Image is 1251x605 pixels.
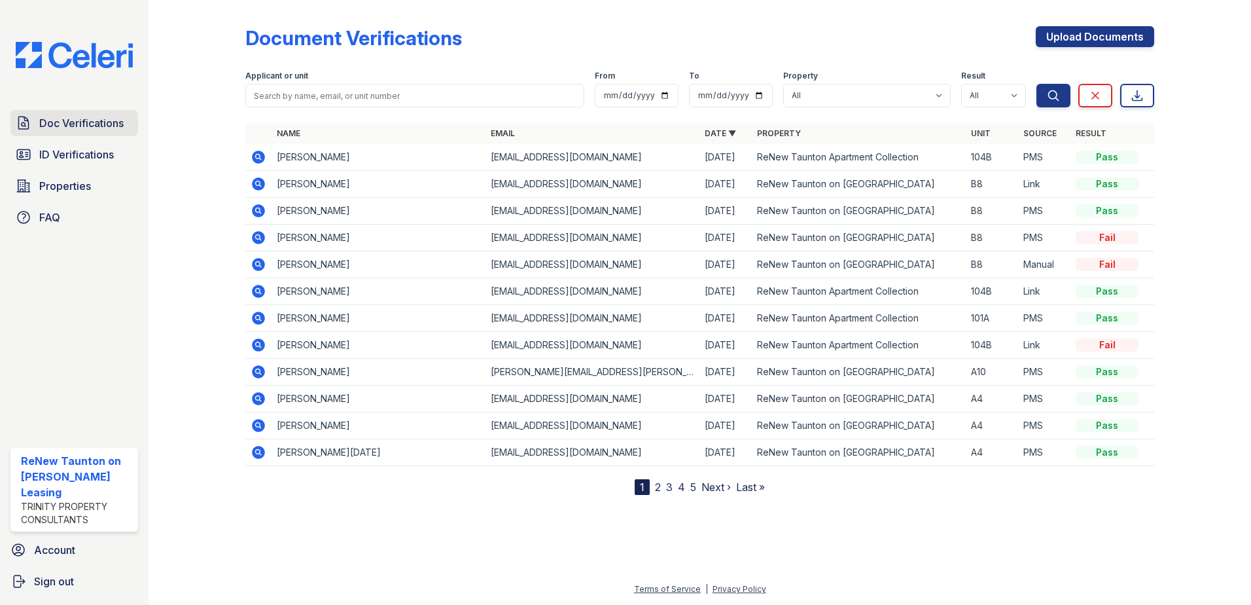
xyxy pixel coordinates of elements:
[699,251,752,278] td: [DATE]
[713,584,766,594] a: Privacy Policy
[752,171,966,198] td: ReNew Taunton on [GEOGRAPHIC_DATA]
[1076,204,1138,217] div: Pass
[1018,171,1070,198] td: Link
[1076,285,1138,298] div: Pass
[634,584,701,594] a: Terms of Service
[736,481,765,494] a: Last »
[655,481,661,494] a: 2
[1023,128,1057,138] a: Source
[705,584,708,594] div: |
[485,225,699,251] td: [EMAIL_ADDRESS][DOMAIN_NAME]
[272,305,485,332] td: [PERSON_NAME]
[272,198,485,225] td: [PERSON_NAME]
[699,198,752,225] td: [DATE]
[699,278,752,305] td: [DATE]
[701,481,731,494] a: Next ›
[245,71,308,81] label: Applicant or unit
[1076,177,1138,191] div: Pass
[1076,339,1138,352] div: Fail
[1076,392,1138,405] div: Pass
[966,225,1018,251] td: B8
[689,71,699,81] label: To
[485,305,699,332] td: [EMAIL_ADDRESS][DOMAIN_NAME]
[966,412,1018,439] td: A4
[272,171,485,198] td: [PERSON_NAME]
[21,453,133,500] div: ReNew Taunton on [PERSON_NAME] Leasing
[5,42,143,68] img: CE_Logo_Blue-a8612792a0a2168367f1c8372b55b34899dd931a85d93a1a3d3e32e68fde9ad4.png
[635,479,650,495] div: 1
[690,481,696,494] a: 5
[699,359,752,386] td: [DATE]
[752,439,966,466] td: ReNew Taunton on [GEOGRAPHIC_DATA]
[1018,198,1070,225] td: PMS
[5,537,143,563] a: Account
[966,251,1018,278] td: B8
[1076,446,1138,459] div: Pass
[699,171,752,198] td: [DATE]
[783,71,818,81] label: Property
[10,204,138,230] a: FAQ
[34,542,75,558] span: Account
[752,225,966,251] td: ReNew Taunton on [GEOGRAPHIC_DATA]
[752,144,966,171] td: ReNew Taunton Apartment Collection
[1018,332,1070,359] td: Link
[1018,439,1070,466] td: PMS
[757,128,801,138] a: Property
[1076,231,1138,244] div: Fail
[1018,412,1070,439] td: PMS
[752,305,966,332] td: ReNew Taunton Apartment Collection
[491,128,515,138] a: Email
[1076,258,1138,271] div: Fail
[485,439,699,466] td: [EMAIL_ADDRESS][DOMAIN_NAME]
[966,332,1018,359] td: 104B
[752,412,966,439] td: ReNew Taunton on [GEOGRAPHIC_DATA]
[485,251,699,278] td: [EMAIL_ADDRESS][DOMAIN_NAME]
[699,305,752,332] td: [DATE]
[485,171,699,198] td: [EMAIL_ADDRESS][DOMAIN_NAME]
[272,251,485,278] td: [PERSON_NAME]
[699,412,752,439] td: [DATE]
[966,198,1018,225] td: B8
[1018,278,1070,305] td: Link
[1018,359,1070,386] td: PMS
[272,332,485,359] td: [PERSON_NAME]
[666,481,673,494] a: 3
[699,386,752,412] td: [DATE]
[10,110,138,136] a: Doc Verifications
[678,481,685,494] a: 4
[966,386,1018,412] td: A4
[1018,225,1070,251] td: PMS
[39,178,91,194] span: Properties
[272,439,485,466] td: [PERSON_NAME][DATE]
[485,386,699,412] td: [EMAIL_ADDRESS][DOMAIN_NAME]
[39,115,124,131] span: Doc Verifications
[752,359,966,386] td: ReNew Taunton on [GEOGRAPHIC_DATA]
[272,225,485,251] td: [PERSON_NAME]
[34,574,74,589] span: Sign out
[1018,251,1070,278] td: Manual
[277,128,300,138] a: Name
[245,26,462,50] div: Document Verifications
[39,147,114,162] span: ID Verifications
[752,198,966,225] td: ReNew Taunton on [GEOGRAPHIC_DATA]
[966,439,1018,466] td: A4
[961,71,985,81] label: Result
[966,171,1018,198] td: B8
[485,198,699,225] td: [EMAIL_ADDRESS][DOMAIN_NAME]
[272,278,485,305] td: [PERSON_NAME]
[699,225,752,251] td: [DATE]
[595,71,615,81] label: From
[1018,305,1070,332] td: PMS
[1076,365,1138,378] div: Pass
[1036,26,1154,47] a: Upload Documents
[245,84,584,107] input: Search by name, email, or unit number
[272,144,485,171] td: [PERSON_NAME]
[699,439,752,466] td: [DATE]
[21,500,133,526] div: Trinity Property Consultants
[1076,419,1138,432] div: Pass
[485,359,699,386] td: [PERSON_NAME][EMAIL_ADDRESS][PERSON_NAME][DOMAIN_NAME]
[1076,312,1138,325] div: Pass
[752,278,966,305] td: ReNew Taunton Apartment Collection
[5,568,143,595] a: Sign out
